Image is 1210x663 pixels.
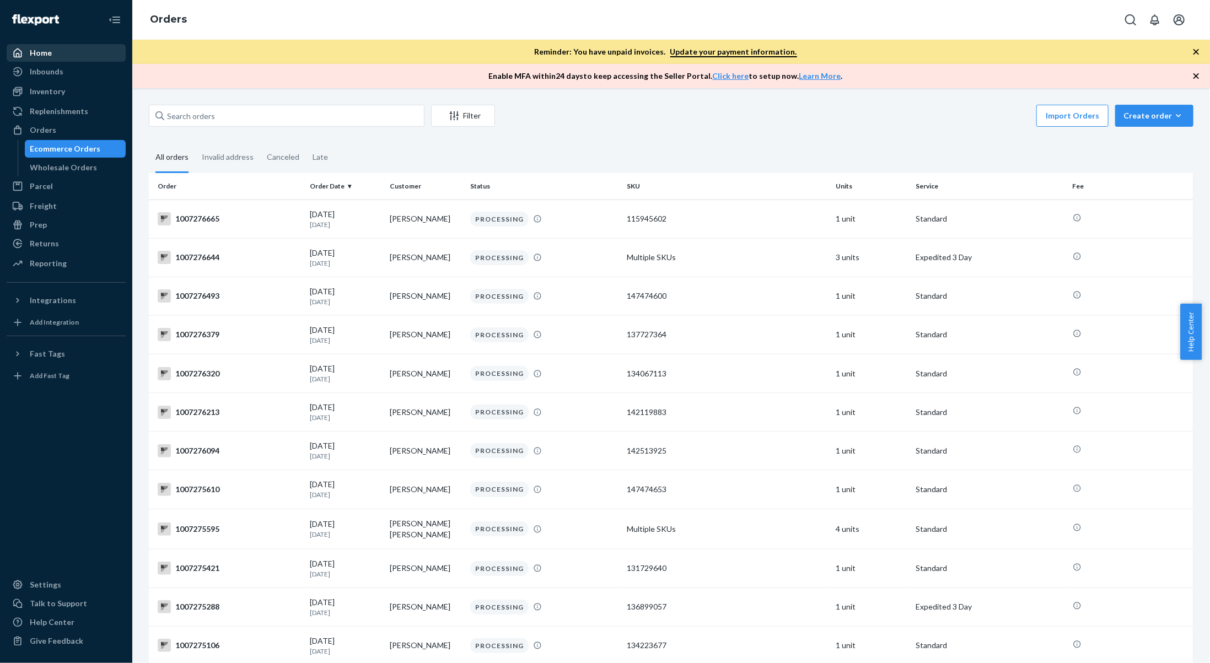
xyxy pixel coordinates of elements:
div: Returns [30,238,59,249]
th: Service [911,173,1068,200]
p: [DATE] [310,646,381,656]
a: Update your payment information. [670,47,797,57]
td: Multiple SKUs [622,238,831,277]
button: Open account menu [1168,9,1190,31]
div: PROCESSING [470,638,529,653]
td: [PERSON_NAME] [386,587,466,626]
div: [DATE] [310,558,381,579]
div: Settings [30,579,61,590]
div: [DATE] [310,519,381,539]
td: [PERSON_NAME] [386,549,466,587]
div: PROCESSING [470,327,529,342]
div: Fast Tags [30,348,65,359]
div: 1007276665 [158,212,301,225]
input: Search orders [149,105,424,127]
td: 1 unit [831,587,911,626]
div: Talk to Support [30,598,87,609]
div: Home [30,47,52,58]
p: [DATE] [310,336,381,345]
td: [PERSON_NAME] [386,315,466,354]
td: 1 unit [831,549,911,587]
td: 1 unit [831,470,911,509]
p: [DATE] [310,530,381,539]
a: Parcel [7,177,126,195]
p: [DATE] [310,258,381,268]
div: 134223677 [627,640,827,651]
div: [DATE] [310,635,381,656]
a: Help Center [7,613,126,631]
div: 1007276379 [158,328,301,341]
td: 1 unit [831,315,911,354]
div: 1007276213 [158,406,301,419]
p: Standard [916,290,1063,301]
p: Standard [916,368,1063,379]
button: Close Navigation [104,9,126,31]
div: Replenishments [30,106,88,117]
div: 137727364 [627,329,827,340]
div: Create order [1123,110,1185,121]
button: Create order [1115,105,1193,127]
div: Customer [390,181,461,191]
button: Import Orders [1036,105,1109,127]
div: 142513925 [627,445,827,456]
div: 147474653 [627,484,827,495]
td: Multiple SKUs [622,509,831,549]
div: Orders [30,125,56,136]
div: Inbounds [30,66,63,77]
div: [DATE] [310,440,381,461]
div: PROCESSING [470,521,529,536]
div: 1007276094 [158,444,301,457]
td: [PERSON_NAME] [386,277,466,315]
div: PROCESSING [470,366,529,381]
div: Integrations [30,295,76,306]
p: [DATE] [310,413,381,422]
div: Prep [30,219,47,230]
a: Prep [7,216,126,234]
div: Parcel [30,181,53,192]
div: Ecommerce Orders [30,143,101,154]
button: Open notifications [1144,9,1166,31]
td: 1 unit [831,277,911,315]
div: Give Feedback [30,635,83,646]
td: [PERSON_NAME] [386,200,466,238]
p: [DATE] [310,374,381,384]
div: Add Fast Tag [30,371,69,380]
p: Standard [916,640,1063,651]
a: Settings [7,576,126,594]
td: [PERSON_NAME] [386,238,466,277]
div: PROCESSING [470,405,529,419]
p: Expedited 3 Day [916,601,1063,612]
th: SKU [622,173,831,200]
div: 134067113 [627,368,827,379]
div: Add Integration [30,317,79,327]
div: 1007275610 [158,483,301,496]
p: [DATE] [310,220,381,229]
a: Talk to Support [7,595,126,612]
td: [PERSON_NAME] [386,432,466,470]
a: Click here [713,71,749,80]
div: [DATE] [310,479,381,499]
div: PROCESSING [470,289,529,304]
div: Wholesale Orders [30,162,98,173]
p: [DATE] [310,608,381,617]
div: [DATE] [310,247,381,268]
span: Help Center [1180,304,1202,360]
div: 1007276320 [158,367,301,380]
a: Reporting [7,255,126,272]
a: Returns [7,235,126,252]
div: PROCESSING [470,482,529,497]
td: 1 unit [831,393,911,432]
div: 147474600 [627,290,827,301]
p: Standard [916,445,1063,456]
div: [DATE] [310,597,381,617]
p: Standard [916,484,1063,495]
p: [DATE] [310,451,381,461]
div: [DATE] [310,286,381,306]
td: [PERSON_NAME] [386,470,466,509]
a: Add Integration [7,314,126,331]
a: Orders [7,121,126,139]
div: [DATE] [310,363,381,384]
div: [DATE] [310,325,381,345]
p: Enable MFA within 24 days to keep accessing the Seller Portal. to setup now. . [489,71,843,82]
p: Standard [916,329,1063,340]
